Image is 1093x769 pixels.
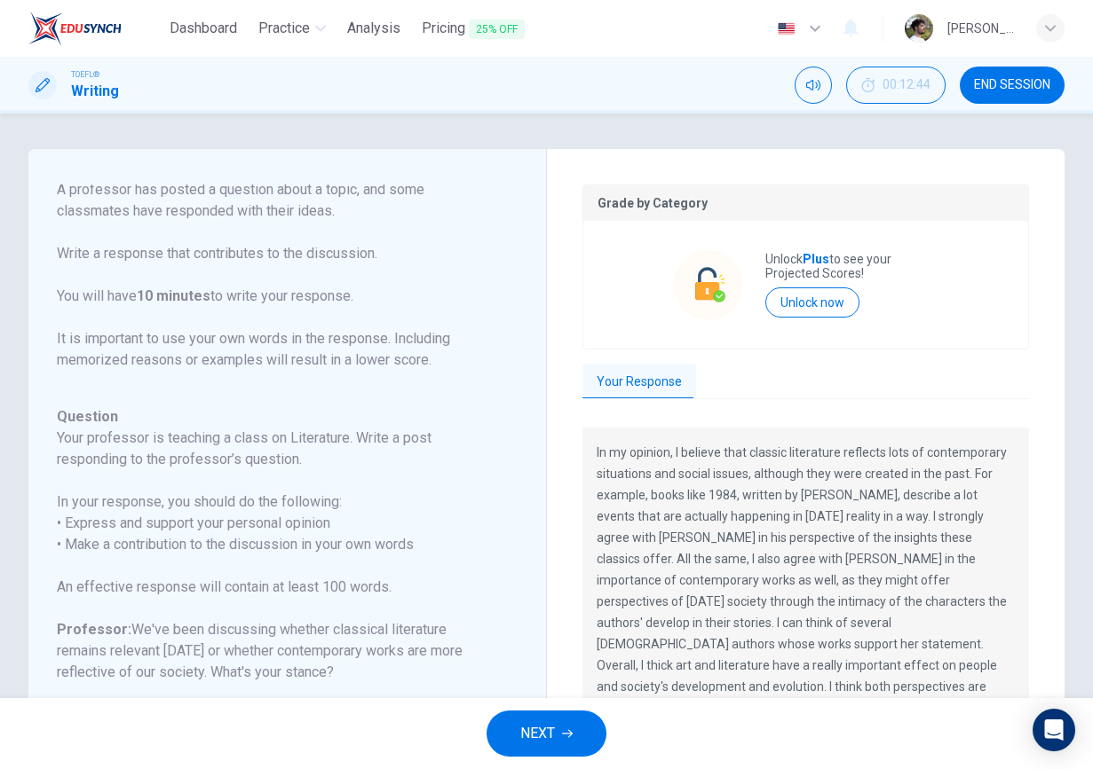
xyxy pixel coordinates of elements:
[1033,709,1075,751] div: Open Intercom Messenger
[347,18,400,39] span: Analysis
[598,196,1015,210] p: Grade by Category
[71,68,99,81] span: TOEFL®
[520,721,555,746] span: NEXT
[71,81,119,102] h1: Writing
[258,18,310,39] span: Practice
[947,18,1015,39] div: [PERSON_NAME]
[803,252,829,266] strong: Plus
[846,67,946,104] div: Hide
[57,137,496,371] p: For this task, you will read an online discussion. A professor has posted a question about a topi...
[162,12,244,44] button: Dashboard
[765,287,859,318] button: Unlock now
[28,11,162,46] a: EduSynch logo
[765,252,938,280] p: Unlock to see your Projected Scores!
[422,18,525,40] span: Pricing
[846,67,946,104] button: 00:12:44
[597,442,1016,740] p: In my opinion, I believe that classic literature reflects lots of contemporary situations and soc...
[57,619,496,683] h6: We've been discussing whether classical literature remains relevant [DATE] or whether contemporar...
[137,287,210,304] b: 10 minutes
[487,710,606,757] button: NEXT
[57,406,496,428] h6: Question
[162,12,244,45] a: Dashboard
[57,491,496,555] h6: In your response, you should do the following: • Express and support your personal opinion • Make...
[974,78,1050,92] span: END SESSION
[57,621,131,638] b: Professor:
[28,11,122,46] img: EduSynch logo
[582,364,696,401] button: Your Response
[795,67,832,104] div: Mute
[57,428,496,470] h6: Your professor is teaching a class on Literature. Write a post responding to the professor’s ques...
[582,364,1030,401] div: basic tabs example
[340,12,408,44] button: Analysis
[469,20,525,39] span: 25% OFF
[340,12,408,45] a: Analysis
[57,115,496,392] h6: Directions
[415,12,532,45] button: Pricing25% OFF
[905,14,933,43] img: Profile picture
[170,18,237,39] span: Dashboard
[775,22,797,35] img: en
[883,78,931,92] span: 00:12:44
[960,67,1065,104] button: END SESSION
[57,577,496,598] h6: An effective response will contain at least 100 words.
[251,12,333,44] button: Practice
